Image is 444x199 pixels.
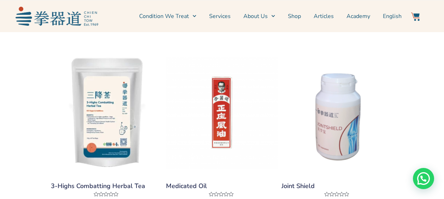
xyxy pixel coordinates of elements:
[411,12,420,21] img: Website Icon-03
[51,57,163,169] img: 3-Highs Combatting Herbal Tea
[282,57,393,169] img: Joint Shield
[282,181,393,191] a: Joint Shield
[383,12,402,20] span: English
[139,7,196,25] a: Condition We Treat
[166,57,278,169] img: Medicated Oil
[314,7,334,25] a: Articles
[243,7,275,25] a: About Us
[209,7,231,25] a: Services
[102,7,402,25] nav: Menu
[51,181,163,191] a: 3-Highs Combatting Herbal Tea
[383,7,402,25] a: English
[347,7,370,25] a: Academy
[166,181,278,191] a: Medicated Oil
[288,7,301,25] a: Shop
